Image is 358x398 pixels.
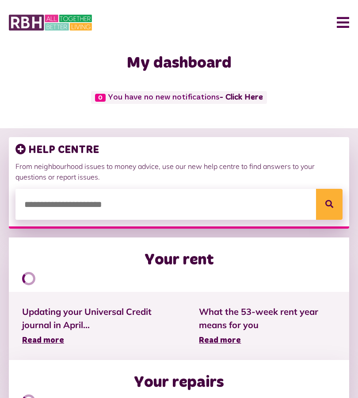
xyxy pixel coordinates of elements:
[199,305,336,332] span: What the 53-week rent year means for you
[22,305,172,347] a: Updating your Universal Credit journal in April... Read more
[199,305,336,347] a: What the 53-week rent year means for you Read more
[95,94,106,102] span: 0
[134,373,224,392] h2: Your repairs
[22,337,64,344] span: Read more
[9,13,92,32] img: MyRBH
[199,337,241,344] span: Read more
[9,54,349,73] h1: My dashboard
[22,305,172,332] span: Updating your Universal Credit journal in April...
[91,91,267,104] span: You have no new notifications
[15,161,343,182] p: From neighbourhood issues to money advice, use our new help centre to find answers to your questi...
[15,144,343,157] h3: HELP CENTRE
[220,93,263,101] a: - Click Here
[145,251,214,270] h2: Your rent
